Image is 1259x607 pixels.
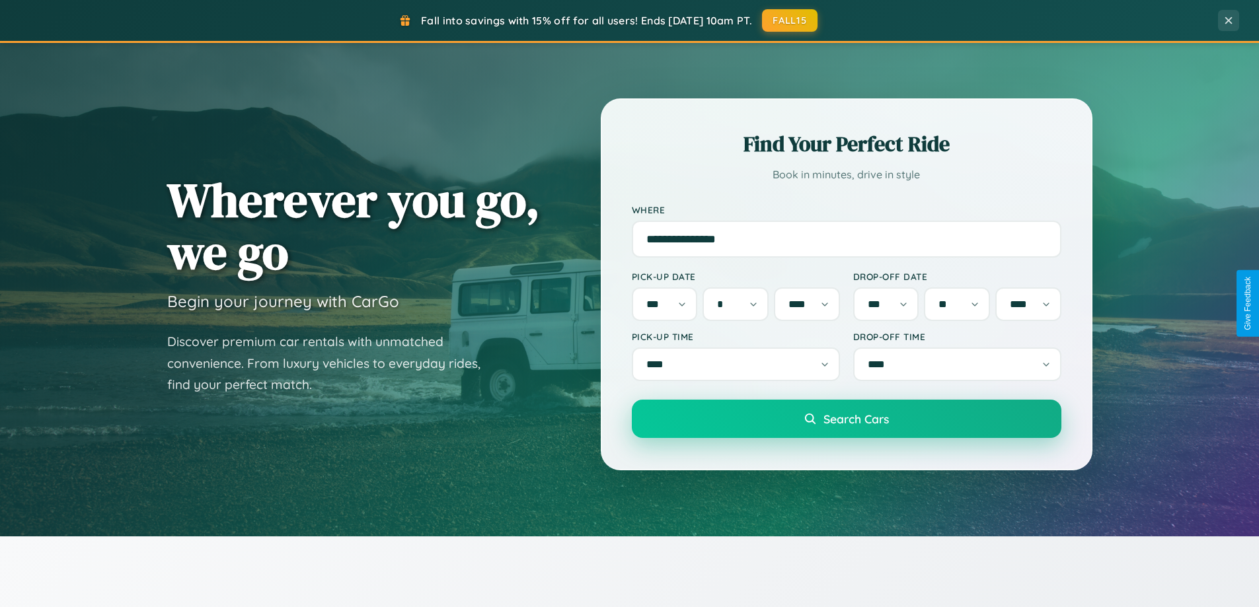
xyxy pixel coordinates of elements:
h1: Wherever you go, we go [167,174,540,278]
button: FALL15 [762,9,818,32]
span: Fall into savings with 15% off for all users! Ends [DATE] 10am PT. [421,14,752,27]
label: Pick-up Time [632,331,840,342]
p: Book in minutes, drive in style [632,165,1061,184]
label: Drop-off Date [853,271,1061,282]
label: Drop-off Time [853,331,1061,342]
p: Discover premium car rentals with unmatched convenience. From luxury vehicles to everyday rides, ... [167,331,498,396]
label: Where [632,204,1061,215]
label: Pick-up Date [632,271,840,282]
button: Search Cars [632,400,1061,438]
div: Give Feedback [1243,277,1252,330]
span: Search Cars [823,411,889,426]
h2: Find Your Perfect Ride [632,129,1061,159]
h3: Begin your journey with CarGo [167,291,399,311]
